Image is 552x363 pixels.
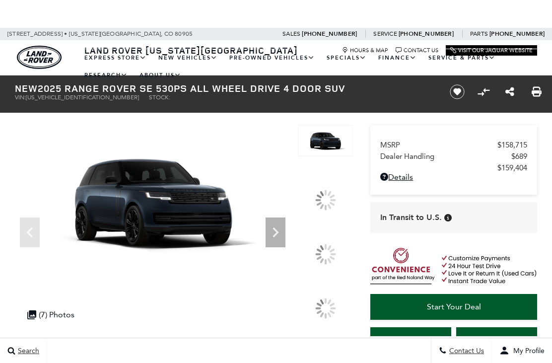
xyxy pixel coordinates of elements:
[152,49,223,67] a: New Vehicles
[422,49,501,67] a: Service & Parts
[377,335,445,345] span: Instant Trade Value
[444,214,452,221] div: Vehicle has shipped from factory of origin. Estimated time of delivery to Retailer is on average ...
[370,294,537,320] a: Start Your Deal
[447,347,484,355] span: Contact Us
[380,152,511,161] span: Dealer Handling
[78,67,134,84] a: Research
[380,172,527,182] a: Details
[450,47,533,54] a: Visit Our Jaguar Website
[78,44,304,56] a: Land Rover [US_STATE][GEOGRAPHIC_DATA]
[298,125,353,156] img: New 2025 Constellation Blue in Gloss Finish LAND ROVER SE 530PS image 1
[372,49,422,67] a: Finance
[175,28,193,40] span: 80905
[396,47,438,54] a: Contact Us
[15,347,39,355] span: Search
[7,28,68,40] span: [STREET_ADDRESS] •
[509,347,545,355] span: My Profile
[15,83,434,94] h1: 2025 Range Rover SE 530PS All Wheel Drive 4 Door SUV
[489,30,545,38] a: [PHONE_NUMBER]
[84,44,298,56] span: Land Rover [US_STATE][GEOGRAPHIC_DATA]
[476,84,491,99] button: Compare vehicle
[69,28,163,40] span: [US_STATE][GEOGRAPHIC_DATA],
[17,46,62,69] img: Land Rover
[17,46,62,69] a: land-rover
[282,30,300,37] span: Sales
[497,163,527,172] span: $159,404
[15,125,290,280] img: New 2025 Constellation Blue in Gloss Finish LAND ROVER SE 530PS image 1
[446,84,468,100] button: Save vehicle
[461,335,532,345] span: Schedule Test Drive
[321,49,372,67] a: Specials
[380,212,442,223] span: In Transit to U.S.
[15,94,26,101] span: VIN:
[505,86,514,98] a: Share this New 2025 Range Rover SE 530PS All Wheel Drive 4 Door SUV
[370,327,451,353] a: Instant Trade Value
[380,152,527,161] a: Dealer Handling $689
[470,30,488,37] span: Parts
[492,338,552,363] button: Open user profile menu
[342,47,388,54] a: Hours & Map
[511,152,527,161] span: $689
[532,86,542,98] a: Print this New 2025 Range Rover SE 530PS All Wheel Drive 4 Door SUV
[266,218,285,247] div: Next
[26,94,139,101] span: [US_VEHICLE_IDENTIFICATION_NUMBER]
[78,49,537,84] nav: Main Navigation
[380,141,527,149] a: MSRP $158,715
[15,81,38,95] strong: New
[380,163,527,172] a: $159,404
[223,49,321,67] a: Pre-Owned Vehicles
[497,141,527,149] span: $158,715
[164,28,173,40] span: CO
[427,302,481,311] span: Start Your Deal
[456,327,537,353] a: Schedule Test Drive
[380,141,497,149] span: MSRP
[149,94,170,101] span: Stock:
[7,30,193,37] a: [STREET_ADDRESS] • [US_STATE][GEOGRAPHIC_DATA], CO 80905
[78,49,152,67] a: EXPRESS STORE
[134,67,187,84] a: About Us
